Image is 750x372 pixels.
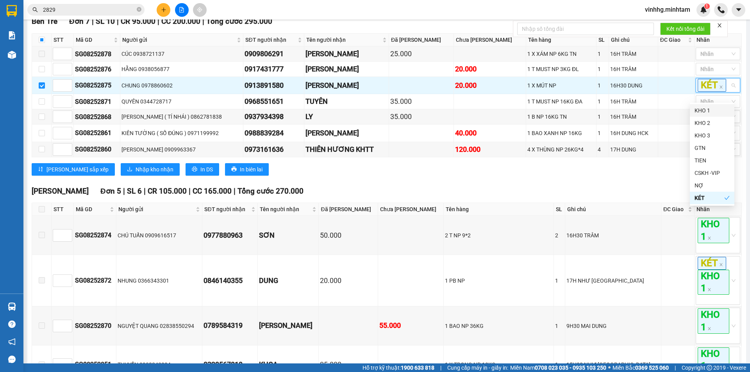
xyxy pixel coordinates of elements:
div: TUYÊN [305,96,387,107]
span: Tên hàng: [2,57,49,62]
div: 1 [555,322,564,330]
img: icon-new-feature [700,6,707,13]
span: plus [161,7,166,12]
div: 1 [598,112,607,121]
span: CR 95.000 [121,17,155,26]
span: Mã GD [76,36,112,44]
div: [PERSON_NAME] 0909963367 [121,145,242,154]
th: STT [52,34,74,46]
span: SL 6 [127,187,142,196]
div: [PERSON_NAME] [305,64,387,75]
span: Ngày/ giờ gửi: [2,42,34,48]
th: Đã [PERSON_NAME] [389,34,454,46]
td: 0937934398 [243,109,304,125]
span: CHỊ GẤM NX- [20,49,51,55]
div: 20.000 [455,64,525,75]
th: Tên hàng [444,203,554,216]
strong: PHIẾU TRẢ HÀNG [38,11,79,16]
div: CSKH -VIP [695,169,730,177]
th: STT [52,203,74,216]
th: Ghi chú [609,34,658,46]
span: In biên lai [240,165,262,174]
button: downloadNhập kho nhận [121,163,180,176]
td: 0846140355 [202,255,257,307]
div: 25.000 [390,48,452,59]
div: 17H NHƯ [GEOGRAPHIC_DATA] [566,276,660,285]
span: 13:50- [2,4,66,9]
td: TUYÊN [304,94,389,109]
span: close [719,263,723,267]
span: ĐC Giao [663,205,686,214]
td: SG08252878 [74,46,120,62]
span: N.gửi: [2,35,43,41]
span: SĐT người nhận [204,205,249,214]
button: printerIn biên lai [225,163,269,176]
div: KHOA [259,359,318,370]
div: 120.000 [455,144,525,155]
div: CHÚ TUẤN 0909616517 [118,231,201,240]
div: GTN [695,144,730,152]
span: printer [192,166,197,173]
span: Đơn 5 [100,187,121,196]
img: logo-vxr [7,5,17,17]
button: printerIn DS [186,163,219,176]
td: PHẠM THỊ LỢI [304,46,389,62]
span: | [117,17,119,26]
img: warehouse-icon [8,303,16,311]
div: Nhãn [696,205,739,214]
span: printer [231,166,237,173]
div: NỢ [695,181,730,190]
span: KHO 1 [698,218,729,243]
span: | [144,187,146,196]
div: SG08252868 [75,112,119,122]
td: SG08252872 [74,255,116,307]
strong: MĐH: [27,18,89,26]
div: 1 X TRONG NP 10KG [445,360,552,369]
div: SG08252870 [75,321,115,331]
div: 16H TRÂM [610,97,656,106]
button: file-add [175,3,189,17]
th: Chưa [PERSON_NAME] [378,203,444,216]
td: THIÊN HƯƠNG KHTT [304,142,389,157]
div: 20.000 [320,275,376,286]
span: ⚪️ [608,366,611,369]
span: | [157,17,159,26]
span: KÉT [698,79,726,92]
div: 16H TRÂM [610,65,656,73]
td: 0917431777 [243,62,304,77]
button: caret-down [732,3,745,17]
th: Ghi chú [565,203,661,216]
span: Miền Bắc [612,363,669,372]
div: [PERSON_NAME] [305,48,387,59]
div: 0913891580 [245,80,302,91]
div: 0968551651 [245,96,302,107]
div: SG08252851 [75,360,115,369]
div: 17H DUNG [610,145,656,154]
span: Tổng cước 295.000 [206,17,272,26]
div: 0329567919 [204,359,256,370]
div: KHO 3 [695,131,730,140]
div: [PERSON_NAME] [305,80,387,91]
div: 1 [598,97,607,106]
div: SG08252878 [75,49,119,59]
span: Miền Nam [510,363,606,372]
span: caret-down [735,6,742,13]
span: TRỌNG 4H- [16,35,43,41]
span: Hỗ trợ kỹ thuật: [362,363,434,372]
span: ĐC Giao [660,36,686,44]
div: QUYÊN 0344728717 [121,97,242,106]
span: Tên người nhận [306,36,381,44]
span: close [717,23,722,28]
span: Tên người nhận [260,205,311,214]
div: 1 B NP 16KG TN [527,112,595,121]
span: close [719,85,723,89]
div: 1 PB NP [445,276,552,285]
td: 0909806291 [243,46,304,62]
span: question-circle [8,320,16,328]
button: sort-ascending[PERSON_NAME] sắp xếp [32,163,115,176]
div: 1 [555,360,564,369]
div: 1 [598,65,607,73]
img: phone-icon [718,6,725,13]
span: KÉT [698,257,726,270]
td: SG08252874 [74,216,116,255]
